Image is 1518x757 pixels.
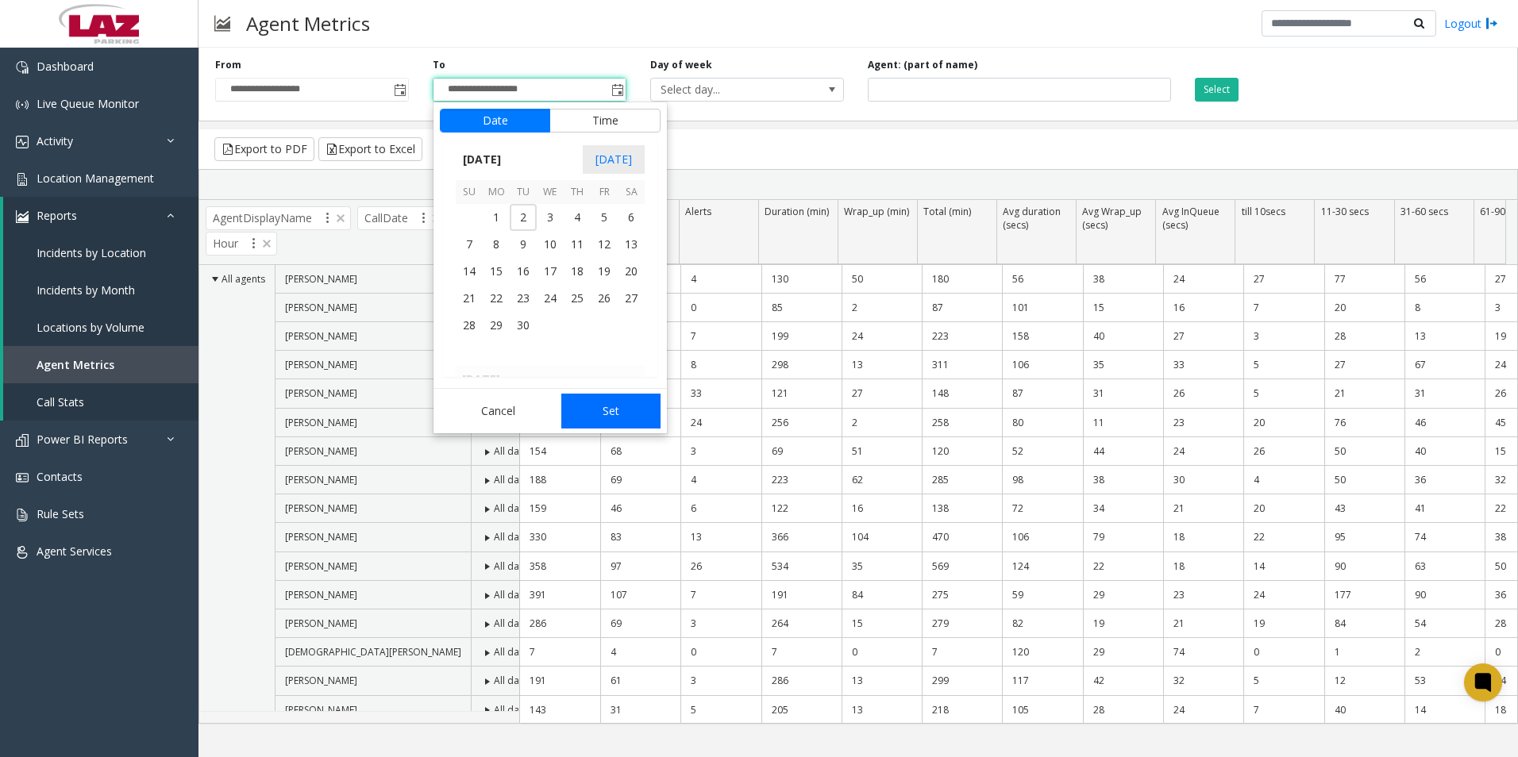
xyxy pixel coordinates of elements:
span: 8 [483,231,510,258]
span: 9 [510,231,537,258]
td: 286 [520,609,600,638]
td: 40 [1083,322,1163,351]
td: 16 [842,494,922,523]
span: [PERSON_NAME] [285,358,357,371]
td: 159 [520,494,600,523]
td: 122 [761,494,842,523]
td: Friday, September 19, 2025 [591,258,618,285]
span: Call Stats [37,394,84,409]
td: 14 [1243,552,1323,581]
th: Mo [483,180,510,205]
img: 'icon' [16,173,29,186]
td: 256 [761,409,842,437]
td: 24 [1163,265,1243,294]
td: 20 [1243,409,1323,437]
td: 26 [1163,379,1243,408]
span: [PERSON_NAME] [285,416,357,429]
span: [PERSON_NAME] [285,501,357,515]
td: 74 [1404,523,1485,551]
td: 20 [1243,494,1323,523]
span: 16 [510,258,537,285]
button: Time tab [549,109,661,133]
td: 0 [680,638,761,667]
span: 24 [537,285,564,312]
td: 285 [922,466,1002,494]
td: 27 [1324,351,1404,379]
td: 76 [1324,409,1404,437]
td: 22 [1083,552,1163,581]
span: till 10secs [1242,205,1285,218]
td: 569 [922,552,1002,581]
td: 470 [922,523,1002,551]
img: 'icon' [16,98,29,111]
span: All dates [494,530,533,544]
span: All agents [222,272,265,286]
span: AgentDisplayName [206,206,351,230]
th: Su [456,180,483,205]
span: 10 [537,231,564,258]
span: 18 [564,258,591,285]
td: 13 [680,523,761,551]
span: Contacts [37,469,83,484]
td: 85 [761,294,842,322]
td: 84 [842,581,922,609]
td: Friday, September 5, 2025 [591,204,618,231]
td: 8 [1404,294,1485,322]
span: 2 [510,204,537,231]
td: 20 [1324,294,1404,322]
td: 7 [1243,294,1323,322]
a: Locations by Volume [3,309,198,346]
td: 84 [1324,609,1404,638]
span: 29 [483,312,510,339]
td: 87 [1002,379,1082,408]
h3: Agent Metrics [238,4,378,43]
td: 95 [1324,523,1404,551]
td: 391 [520,581,600,609]
img: 'icon' [16,471,29,484]
span: 30 [510,312,537,339]
td: 19 [1243,609,1323,638]
td: 21 [1163,609,1243,638]
td: 80 [1002,409,1082,437]
td: 4 [680,265,761,294]
span: [PERSON_NAME] [285,473,357,486]
td: 158 [1002,322,1082,351]
td: Monday, September 8, 2025 [483,231,510,258]
span: 14 [456,258,483,285]
td: 358 [520,552,600,581]
td: 4 [680,466,761,494]
td: 199 [761,322,842,351]
td: 44 [1083,437,1163,466]
td: 23 [1163,581,1243,609]
td: 38 [1083,265,1163,294]
td: 298 [761,351,842,379]
td: 6 [680,494,761,523]
td: 27 [842,379,922,408]
td: 34 [1083,494,1163,523]
td: 26 [680,552,761,581]
span: 23 [510,285,537,312]
td: 98 [1002,466,1082,494]
span: [DATE] [583,145,645,174]
td: 7 [520,638,600,667]
td: 3 [1243,322,1323,351]
span: Avg duration (secs) [1003,205,1061,232]
span: [PERSON_NAME] [285,559,357,573]
span: Dashboard [37,59,94,74]
label: From [215,58,241,72]
td: Wednesday, September 10, 2025 [537,231,564,258]
td: 83 [600,523,680,551]
a: Agent Metrics [3,346,198,383]
td: 50 [1324,437,1404,466]
td: Thursday, September 11, 2025 [564,231,591,258]
span: Toggle popup [608,79,626,101]
span: All dates [494,617,533,630]
span: [PERSON_NAME] [285,444,357,458]
td: 148 [922,379,1002,408]
td: 177 [1324,581,1404,609]
td: 40 [1404,437,1485,466]
label: Agent: (part of name) [868,58,977,72]
span: CallDate [357,206,447,230]
span: 11 [564,231,591,258]
td: 87 [922,294,1002,322]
